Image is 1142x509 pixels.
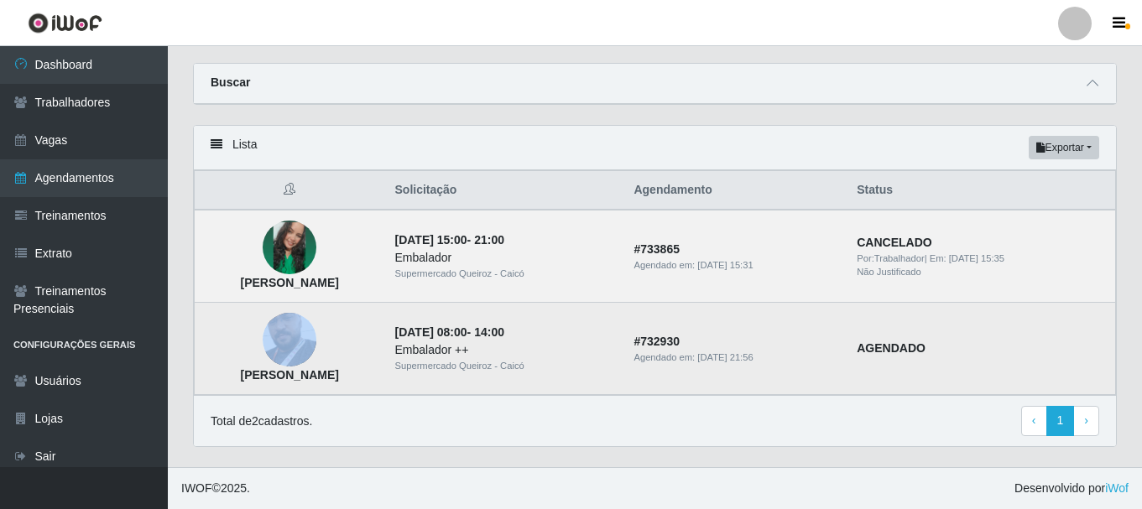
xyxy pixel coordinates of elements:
[211,75,250,89] strong: Buscar
[1021,406,1099,436] nav: pagination
[395,359,614,373] div: Supermercado Queiroz - Caicó
[634,258,837,273] div: Agendado em:
[1084,413,1088,427] span: ›
[395,249,614,267] div: Embalador
[194,126,1116,170] div: Lista
[395,233,504,247] strong: -
[211,413,312,430] p: Total de 2 cadastros.
[395,267,614,281] div: Supermercado Queiroz - Caicó
[263,295,316,386] img: José Ricardo da silva
[697,352,753,362] time: [DATE] 21:56
[395,325,504,339] strong: -
[697,260,753,270] time: [DATE] 15:31
[949,253,1004,263] time: [DATE] 15:35
[1046,406,1075,436] a: 1
[474,325,504,339] time: 14:00
[857,341,926,355] strong: AGENDADO
[1029,136,1099,159] button: Exportar
[623,171,847,210] th: Agendamento
[474,233,504,247] time: 21:00
[857,253,924,263] span: Por: Trabalhador
[634,351,837,365] div: Agendado em:
[1073,406,1099,436] a: Next
[28,13,102,34] img: CoreUI Logo
[1032,413,1036,427] span: ‹
[634,242,680,256] strong: # 733865
[181,480,250,497] span: © 2025 .
[857,236,931,249] strong: CANCELADO
[1014,480,1129,497] span: Desenvolvido por
[241,276,339,289] strong: [PERSON_NAME]
[1021,406,1047,436] a: Previous
[385,171,624,210] th: Solicitação
[395,325,467,339] time: [DATE] 08:00
[1105,481,1129,495] a: iWof
[847,171,1115,210] th: Status
[857,252,1105,266] div: | Em:
[857,265,1105,279] div: Não Justificado
[181,481,212,495] span: IWOF
[395,233,467,247] time: [DATE] 15:00
[241,368,339,382] strong: [PERSON_NAME]
[395,341,614,359] div: Embalador ++
[634,335,680,348] strong: # 732930
[263,200,316,295] img: Monichellia Rodrigues Ferreira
